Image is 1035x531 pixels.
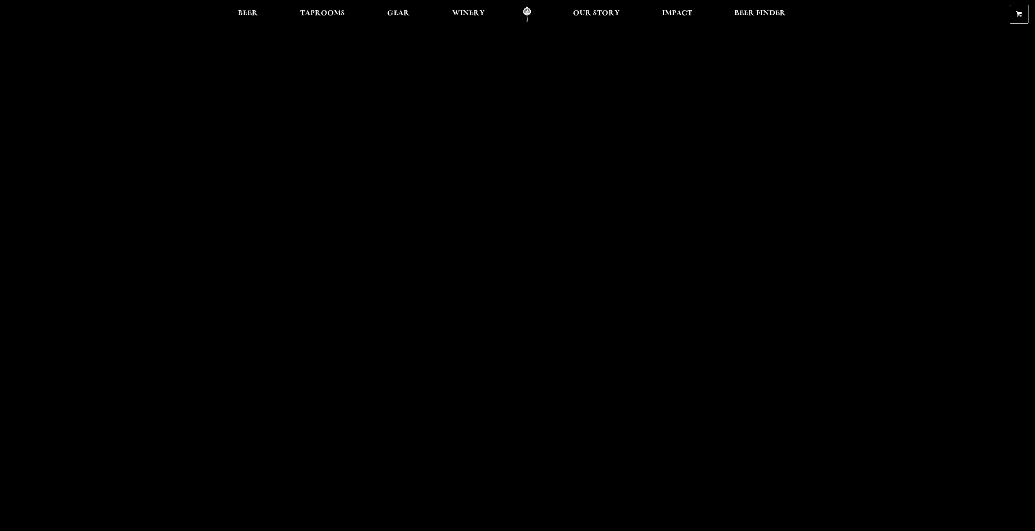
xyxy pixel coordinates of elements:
span: Taprooms [300,10,345,17]
a: Beer [233,7,263,22]
a: Our Story [568,7,625,22]
a: Odell Home [512,7,543,22]
a: Taprooms [295,7,350,22]
span: Impact [662,10,692,17]
span: Winery [452,10,485,17]
span: Our Story [573,10,620,17]
span: Beer Finder [734,10,786,17]
span: Gear [387,10,410,17]
a: Beer Finder [729,7,791,22]
span: Beer [238,10,258,17]
a: Gear [382,7,415,22]
a: Impact [657,7,697,22]
a: Winery [447,7,490,22]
